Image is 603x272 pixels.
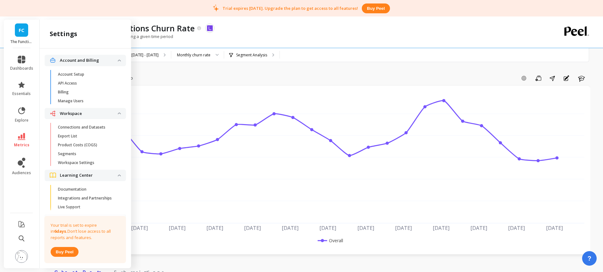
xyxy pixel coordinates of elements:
p: Product Costs (COGS) [58,142,97,148]
img: down caret icon [118,60,121,61]
p: The Functional Mushroom Company [10,39,33,44]
button: ? [582,251,597,266]
p: Segment Analysis [236,53,267,58]
span: metrics [14,142,29,148]
button: Buy peel [362,3,390,13]
p: Segments [58,151,76,156]
p: Account Setup [58,72,84,77]
p: Export List [58,134,77,139]
p: Connections and Datasets [58,125,105,130]
span: essentials [12,91,31,96]
p: Workspace [60,111,118,117]
p: Trial expires [DATE]. Upgrade the plan to get access to all features! [223,5,358,11]
p: Your trial is set to expire in Don’t lose access to all reports and features. [51,222,120,241]
p: Billing [58,90,69,95]
img: api.loopsubs.svg [207,25,213,31]
img: down caret icon [118,112,121,114]
span: explore [15,118,28,123]
p: Integrations and Partnerships [58,196,112,201]
button: Buy peel [51,247,79,257]
p: Account and Billing [60,57,118,64]
div: Monthly churn rate [177,52,210,58]
span: dashboards [10,66,33,71]
img: navigation item icon [50,111,56,117]
p: Documentation [58,187,86,192]
p: API Access [58,81,77,86]
span: FC [19,27,24,34]
img: down caret icon [118,174,121,176]
p: Live Support [58,205,80,210]
p: Workspace Settings [58,160,94,165]
span: ? [587,254,591,263]
img: profile picture [15,250,28,263]
img: navigation item icon [50,173,56,178]
h2: settings [50,29,77,38]
p: Manage Users [58,98,84,104]
img: navigation item icon [50,57,56,63]
strong: 6 days. [54,228,67,234]
p: Learning Center [60,172,118,179]
span: audiences [12,170,31,175]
